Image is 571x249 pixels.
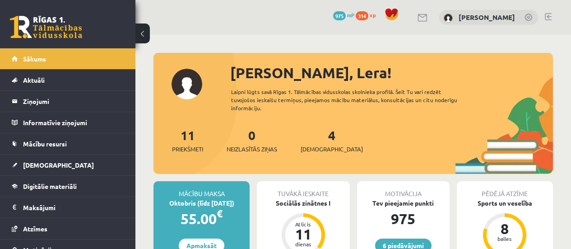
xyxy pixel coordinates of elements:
[23,55,46,63] span: Sākums
[23,76,45,84] span: Aktuāli
[290,221,317,227] div: Atlicis
[12,133,124,154] a: Mācību resursi
[357,198,450,208] div: Tev pieejamie punkti
[12,218,124,239] a: Atzīmes
[491,221,518,236] div: 8
[357,181,450,198] div: Motivācija
[12,112,124,133] a: Informatīvie ziņojumi
[357,208,450,230] div: 975
[12,176,124,197] a: Digitālie materiāli
[333,11,354,19] a: 975 mP
[290,227,317,241] div: 11
[301,127,363,154] a: 4[DEMOGRAPHIC_DATA]
[301,145,363,154] span: [DEMOGRAPHIC_DATA]
[172,127,203,154] a: 11Priekšmeti
[459,13,515,22] a: [PERSON_NAME]
[356,11,368,20] span: 314
[231,88,471,112] div: Laipni lūgts savā Rīgas 1. Tālmācības vidusskolas skolnieka profilā. Šeit Tu vari redzēt tuvojošo...
[172,145,203,154] span: Priekšmeti
[457,198,553,208] div: Sports un veselība
[10,16,82,38] a: Rīgas 1. Tālmācības vidusskola
[491,236,518,241] div: balles
[227,145,277,154] span: Neizlasītās ziņas
[12,91,124,112] a: Ziņojumi
[153,208,250,230] div: 55.00
[227,127,277,154] a: 0Neizlasītās ziņas
[12,70,124,90] a: Aktuāli
[23,197,124,218] legend: Maksājumi
[23,140,67,148] span: Mācību resursi
[153,198,250,208] div: Oktobris (līdz [DATE])
[23,225,47,233] span: Atzīmes
[23,182,77,190] span: Digitālie materiāli
[23,161,94,169] span: [DEMOGRAPHIC_DATA]
[290,241,317,247] div: dienas
[356,11,380,19] a: 314 xp
[12,155,124,175] a: [DEMOGRAPHIC_DATA]
[257,198,349,208] div: Sociālās zinātnes I
[444,14,453,23] img: Lera Panteviča
[153,181,250,198] div: Mācību maksa
[23,91,124,112] legend: Ziņojumi
[347,11,354,19] span: mP
[12,48,124,69] a: Sākums
[12,197,124,218] a: Maksājumi
[457,181,553,198] div: Pēdējā atzīme
[217,207,223,220] span: €
[230,62,553,84] div: [PERSON_NAME], Lera!
[23,112,124,133] legend: Informatīvie ziņojumi
[370,11,376,19] span: xp
[257,181,349,198] div: Tuvākā ieskaite
[333,11,346,20] span: 975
